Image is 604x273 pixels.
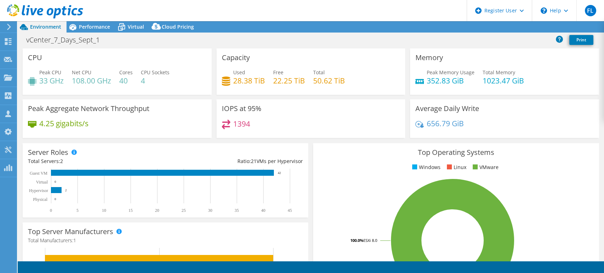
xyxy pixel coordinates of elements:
[233,77,265,85] h4: 28.38 TiB
[427,120,464,127] h4: 656.79 GiB
[427,69,474,76] span: Peak Memory Usage
[541,7,547,14] svg: \n
[30,23,61,30] span: Environment
[251,158,257,164] span: 21
[233,69,245,76] span: Used
[54,197,56,201] text: 0
[54,180,56,184] text: 0
[76,208,79,213] text: 5
[23,36,111,44] h1: vCenter_7_Days_Sept_1
[235,208,239,213] text: 35
[36,180,48,185] text: Virtual
[28,237,303,244] h4: Total Manufacturers:
[65,188,67,192] text: 2
[28,54,42,62] h3: CPU
[585,5,596,16] span: FL
[313,69,325,76] span: Total
[28,105,149,112] h3: Peak Aggregate Network Throughput
[273,69,283,76] span: Free
[166,157,303,165] div: Ratio: VMs per Hypervisor
[233,120,250,128] h4: 1394
[208,208,212,213] text: 30
[73,237,76,244] span: 1
[28,149,68,156] h3: Server Roles
[79,23,110,30] span: Performance
[50,208,52,213] text: 0
[182,208,186,213] text: 25
[72,69,91,76] span: Net CPU
[141,77,169,85] h4: 4
[39,77,64,85] h4: 33 GHz
[278,171,281,175] text: 42
[415,54,443,62] h3: Memory
[72,77,111,85] h4: 108.00 GHz
[33,197,47,202] text: Physical
[427,77,474,85] h4: 352.83 GiB
[102,208,106,213] text: 10
[222,54,250,62] h3: Capacity
[119,69,133,76] span: Cores
[119,77,133,85] h4: 40
[313,77,345,85] h4: 50.62 TiB
[141,69,169,76] span: CPU Sockets
[483,69,515,76] span: Total Memory
[415,105,479,112] h3: Average Daily Write
[261,208,265,213] text: 40
[128,208,133,213] text: 15
[29,188,48,193] text: Hypervisor
[60,158,63,164] span: 2
[363,238,377,243] tspan: ESXi 8.0
[28,228,113,236] h3: Top Server Manufacturers
[30,171,47,176] text: Guest VM
[288,208,292,213] text: 45
[128,23,144,30] span: Virtual
[222,105,261,112] h3: IOPS at 95%
[28,157,166,165] div: Total Servers:
[162,23,194,30] span: Cloud Pricing
[155,208,159,213] text: 20
[471,163,499,171] li: VMware
[273,77,305,85] h4: 22.25 TiB
[483,77,524,85] h4: 1023.47 GiB
[445,163,466,171] li: Linux
[350,238,363,243] tspan: 100.0%
[39,120,88,127] h4: 4.25 gigabits/s
[569,35,593,45] a: Print
[410,163,441,171] li: Windows
[318,149,593,156] h3: Top Operating Systems
[39,69,61,76] span: Peak CPU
